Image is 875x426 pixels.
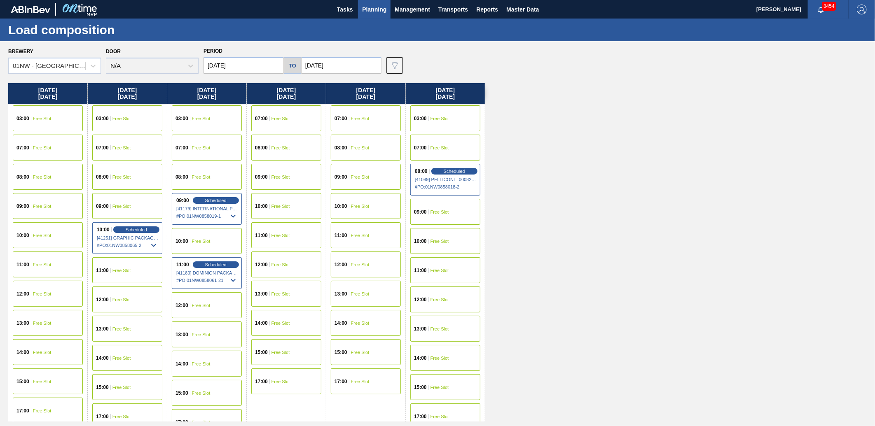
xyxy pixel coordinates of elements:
[175,239,188,244] span: 10:00
[176,198,189,203] span: 09:00
[430,210,449,214] span: Free Slot
[96,268,109,273] span: 11:00
[351,116,370,121] span: Free Slot
[822,2,836,11] span: 8454
[406,83,485,104] div: [DATE] [DATE]
[335,262,347,267] span: 12:00
[192,116,211,121] span: Free Slot
[16,408,29,413] span: 17:00
[414,210,427,214] span: 09:00
[301,57,381,74] input: mm/dd/yyyy
[255,350,268,355] span: 15:00
[271,145,290,150] span: Free Slot
[430,239,449,244] span: Free Slot
[176,211,238,221] span: # PO : 01NW0858019-1
[414,239,427,244] span: 10:00
[271,321,290,326] span: Free Slot
[16,379,29,384] span: 15:00
[415,169,428,174] span: 08:00
[415,177,477,182] span: [41089] PELLICONI - 0008221060
[335,175,347,179] span: 09:00
[335,204,347,209] span: 10:00
[112,414,131,419] span: Free Slot
[97,235,159,240] span: [41251] GRAPHIC PACKAGING INTERNATIONA - 0008221069
[112,116,131,121] span: Free Slot
[476,5,498,14] span: Reports
[33,321,51,326] span: Free Slot
[176,206,238,211] span: [41179] INTERNATIONAL PAPER COMPANY - 0008219783
[415,182,477,192] span: # PO : 01NW0858018-2
[271,233,290,238] span: Free Slot
[414,268,427,273] span: 11:00
[414,326,427,331] span: 13:00
[204,48,222,54] span: Period
[112,175,131,179] span: Free Slot
[16,175,29,179] span: 08:00
[430,145,449,150] span: Free Slot
[351,291,370,296] span: Free Slot
[255,291,268,296] span: 13:00
[255,204,268,209] span: 10:00
[16,204,29,209] span: 09:00
[175,145,188,150] span: 07:00
[430,268,449,273] span: Free Slot
[96,326,109,331] span: 13:00
[430,414,449,419] span: Free Slot
[205,198,227,203] span: Scheduled
[33,145,51,150] span: Free Slot
[205,262,227,267] span: Scheduled
[271,350,290,355] span: Free Slot
[351,350,370,355] span: Free Slot
[255,262,268,267] span: 12:00
[271,379,290,384] span: Free Slot
[96,116,109,121] span: 03:00
[11,6,50,13] img: TNhmsLtSVTkK8tSr43FrP2fwEKptu5GPRR3wAAAABJRU5ErkJggg==
[390,61,400,70] img: icon-filter-gray
[33,233,51,238] span: Free Slot
[176,262,189,267] span: 11:00
[271,175,290,179] span: Free Slot
[414,356,427,361] span: 14:00
[414,297,427,302] span: 12:00
[112,356,131,361] span: Free Slot
[16,233,29,238] span: 10:00
[247,83,326,104] div: [DATE] [DATE]
[112,297,131,302] span: Free Slot
[335,379,347,384] span: 17:00
[106,49,121,54] label: Door
[192,391,211,396] span: Free Slot
[351,204,370,209] span: Free Slot
[33,175,51,179] span: Free Slot
[16,321,29,326] span: 13:00
[336,5,354,14] span: Tasks
[96,385,109,390] span: 15:00
[255,116,268,121] span: 07:00
[8,49,33,54] label: Brewery
[112,326,131,331] span: Free Slot
[362,5,386,14] span: Planning
[176,275,238,285] span: # PO : 01NW0858061-21
[255,233,268,238] span: 11:00
[175,391,188,396] span: 15:00
[175,116,188,121] span: 03:00
[414,116,427,121] span: 03:00
[506,5,539,14] span: Master Data
[351,233,370,238] span: Free Slot
[96,356,109,361] span: 14:00
[176,270,238,275] span: [41180] DOMINION PACKAGING, INC. - 0008325026
[335,145,347,150] span: 08:00
[255,379,268,384] span: 17:00
[255,175,268,179] span: 09:00
[33,291,51,296] span: Free Slot
[351,175,370,179] span: Free Slot
[167,83,246,104] div: [DATE] [DATE]
[271,262,290,267] span: Free Slot
[96,297,109,302] span: 12:00
[33,379,51,384] span: Free Slot
[271,291,290,296] span: Free Slot
[97,240,159,250] span: # PO : 01NW0858065-2
[112,145,131,150] span: Free Slot
[430,326,449,331] span: Free Slot
[16,291,29,296] span: 12:00
[444,169,465,174] span: Scheduled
